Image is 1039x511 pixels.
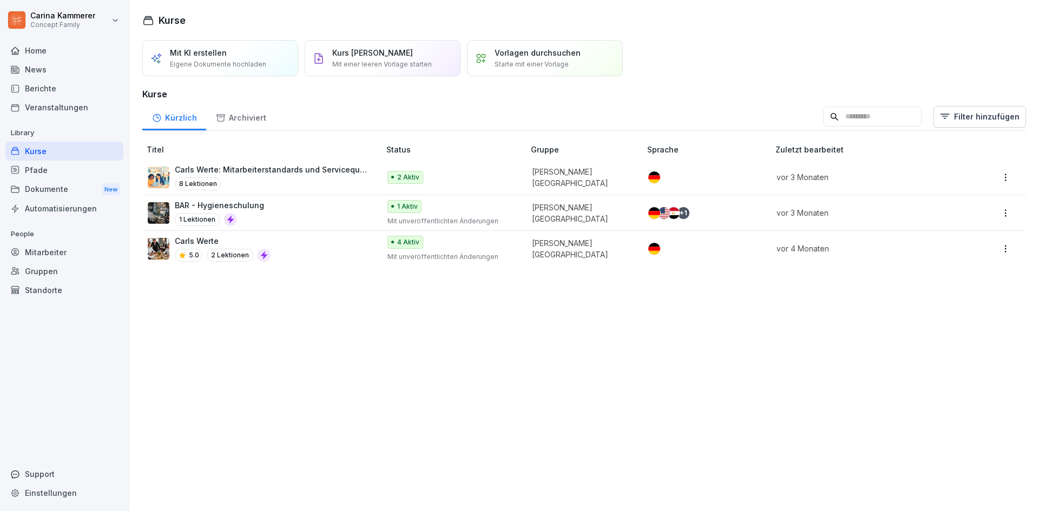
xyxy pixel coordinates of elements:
p: [PERSON_NAME] [GEOGRAPHIC_DATA] [532,237,630,260]
p: Titel [147,144,382,155]
p: 1 Lektionen [175,213,220,226]
p: Mit unveröffentlichten Änderungen [387,216,514,226]
h1: Kurse [159,13,186,28]
a: Berichte [5,79,123,98]
p: Library [5,124,123,142]
p: Zuletzt bearbeitet [775,144,962,155]
a: Einstellungen [5,483,123,502]
p: Kurs [PERSON_NAME] [332,47,413,58]
p: 2 Aktiv [397,172,419,182]
a: Veranstaltungen [5,98,123,117]
p: Eigene Dokumente hochladen [170,59,266,69]
p: vor 4 Monaten [777,243,949,254]
a: News [5,60,123,79]
p: Mit einer leeren Vorlage starten [332,59,432,69]
p: Carina Kammerer [30,11,95,21]
p: [PERSON_NAME] [GEOGRAPHIC_DATA] [532,166,630,189]
img: de.svg [648,243,660,255]
div: + 1 [678,207,689,219]
p: BAR - Hygieneschulung [175,200,264,211]
a: Mitarbeiter [5,243,123,262]
p: Mit unveröffentlichten Änderungen [387,252,514,262]
div: Support [5,464,123,483]
img: crzzj3aw757s79duwivw1i9c.png [148,167,169,188]
p: Vorlagen durchsuchen [495,47,581,58]
a: Kürzlich [142,103,206,130]
p: 2 Lektionen [207,249,253,262]
a: Home [5,41,123,60]
a: Pfade [5,161,123,180]
a: Automatisierungen [5,199,123,218]
a: DokumenteNew [5,180,123,200]
a: Archiviert [206,103,275,130]
img: rbaairrqqhupghp12x7oyakn.png [148,238,169,260]
p: 4 Aktiv [397,237,419,247]
img: de.svg [648,171,660,183]
h3: Kurse [142,88,1026,101]
a: Standorte [5,281,123,300]
p: 1 Aktiv [397,202,418,211]
div: Dokumente [5,180,123,200]
div: New [102,183,120,196]
p: Concept Family [30,21,95,29]
p: Starte mit einer Vorlage [495,59,569,69]
img: us.svg [658,207,670,219]
p: Mit KI erstellen [170,47,227,58]
img: de.svg [648,207,660,219]
p: Gruppe [531,144,643,155]
p: 8 Lektionen [175,177,221,190]
p: 5.0 [189,250,199,260]
p: vor 3 Monaten [777,207,949,218]
a: Gruppen [5,262,123,281]
p: [PERSON_NAME] [GEOGRAPHIC_DATA] [532,202,630,224]
p: People [5,225,123,243]
p: Carls Werte [175,235,271,247]
a: Kurse [5,142,123,161]
p: vor 3 Monaten [777,171,949,183]
p: Status [386,144,527,155]
button: Filter hinzufügen [933,106,1026,128]
img: esgmg7jv8he64vtugq85wdm8.png [148,202,169,224]
p: Sprache [647,144,771,155]
img: eg.svg [668,207,680,219]
p: Carls Werte: Mitarbeiterstandards und Servicequalität [175,164,369,175]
